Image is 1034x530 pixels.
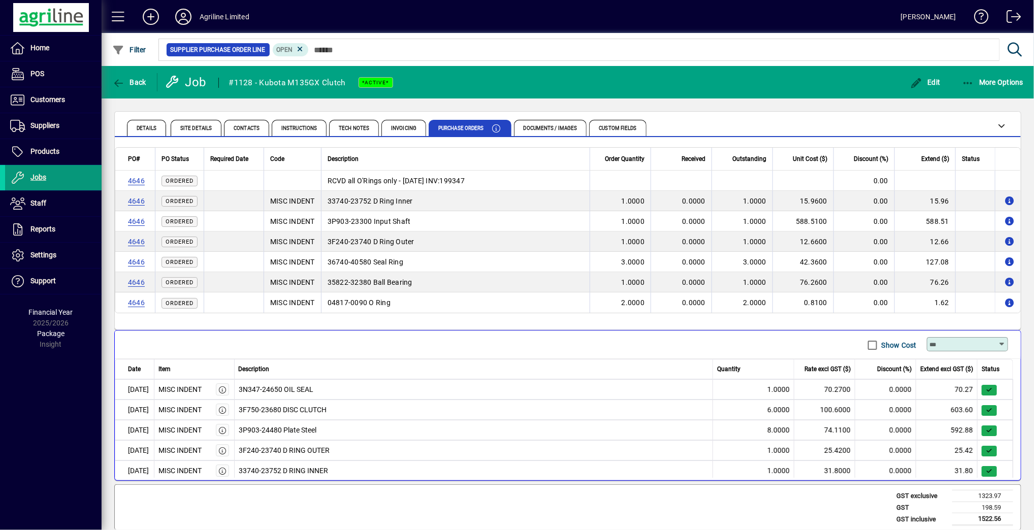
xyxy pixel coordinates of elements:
[891,502,952,513] td: GST
[916,440,978,460] td: 25.42
[910,78,941,86] span: Edit
[712,252,772,272] td: 3.0000
[128,258,145,266] a: 4646
[804,365,851,374] span: Rate excl GST ($)
[891,490,952,502] td: GST exclusive
[30,199,46,207] span: Staff
[339,126,369,131] span: Tech Notes
[112,78,146,86] span: Back
[894,231,955,252] td: 12.66
[590,211,651,231] td: 1.0000
[235,420,714,440] td: 3P903-24480 Plate Steel
[30,121,59,129] span: Suppliers
[651,272,712,292] td: 0.0000
[270,153,284,164] span: Code
[166,300,193,307] span: Ordered
[158,405,202,415] div: MISC INDENT
[229,75,346,91] div: #1128 - Kubota M135GX Clutch
[916,420,978,440] td: 592.88
[5,139,102,164] a: Products
[270,217,315,225] span: MISC INDENT
[794,379,855,400] td: 70.2700
[877,365,912,374] span: Discount (%)
[590,252,651,272] td: 3.0000
[712,231,772,252] td: 1.0000
[5,113,102,139] a: Suppliers
[767,384,790,395] span: 1.0000
[128,238,145,246] a: 4646
[894,272,955,292] td: 76.26
[30,277,56,285] span: Support
[651,231,712,252] td: 0.0000
[920,365,973,374] span: Extend excl GST ($)
[772,292,833,313] td: 0.8100
[921,153,949,164] span: Extend ($)
[794,440,855,460] td: 25.4200
[115,420,154,440] td: [DATE]
[651,292,712,313] td: 0.0000
[833,171,894,191] td: 0.00
[959,73,1026,91] button: More Options
[772,252,833,272] td: 42.3600
[115,460,154,481] td: [DATE]
[712,191,772,211] td: 1.0000
[794,420,855,440] td: 74.1100
[962,153,980,164] span: Status
[115,400,154,420] td: [DATE]
[916,460,978,481] td: 31.80
[833,272,894,292] td: 0.00
[952,513,1013,525] td: 1522.56
[5,217,102,242] a: Reports
[952,502,1013,513] td: 198.59
[599,126,636,131] span: Custom Fields
[894,191,955,211] td: 15.96
[112,46,146,54] span: Filter
[321,191,590,211] td: 33740-23752 D Ring Inner
[794,400,855,420] td: 100.6000
[321,252,590,272] td: 36740-40580 Seal Ring
[30,225,55,233] span: Reports
[128,299,145,307] a: 4646
[321,292,590,313] td: 04817-0090 O Ring
[166,218,193,225] span: Ordered
[135,8,167,26] button: Add
[171,45,266,55] span: Supplier Purchase Order Line
[438,126,484,131] span: Purchase Orders
[732,153,766,164] span: Outstanding
[962,78,1024,86] span: More Options
[161,153,189,164] span: PO Status
[30,147,59,155] span: Products
[37,329,64,338] span: Package
[855,440,916,460] td: 0.0000
[590,191,651,211] td: 1.0000
[999,2,1021,35] a: Logout
[793,153,827,164] span: Unit Cost ($)
[894,252,955,272] td: 127.08
[772,211,833,231] td: 588.5100
[590,231,651,252] td: 1.0000
[158,425,202,436] div: MISC INDENT
[891,513,952,525] td: GST inclusive
[328,153,584,164] div: Description
[128,153,149,164] div: PO#
[235,460,714,481] td: 33740-23752 D RING INNER
[30,70,44,78] span: POS
[270,258,315,266] span: MISC INDENT
[270,238,315,246] span: MISC INDENT
[128,217,145,225] a: 4646
[270,299,315,307] span: MISC INDENT
[5,61,102,87] a: POS
[5,36,102,61] a: Home
[29,308,73,316] span: Financial Year
[166,178,193,184] span: Ordered
[833,211,894,231] td: 0.00
[5,191,102,216] a: Staff
[158,445,202,456] div: MISC INDENT
[966,2,989,35] a: Knowledge Base
[833,252,894,272] td: 0.00
[717,365,740,374] span: Quantity
[128,153,140,164] span: PO#
[102,73,157,91] app-page-header-button: Back
[651,191,712,211] td: 0.0000
[772,272,833,292] td: 76.2600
